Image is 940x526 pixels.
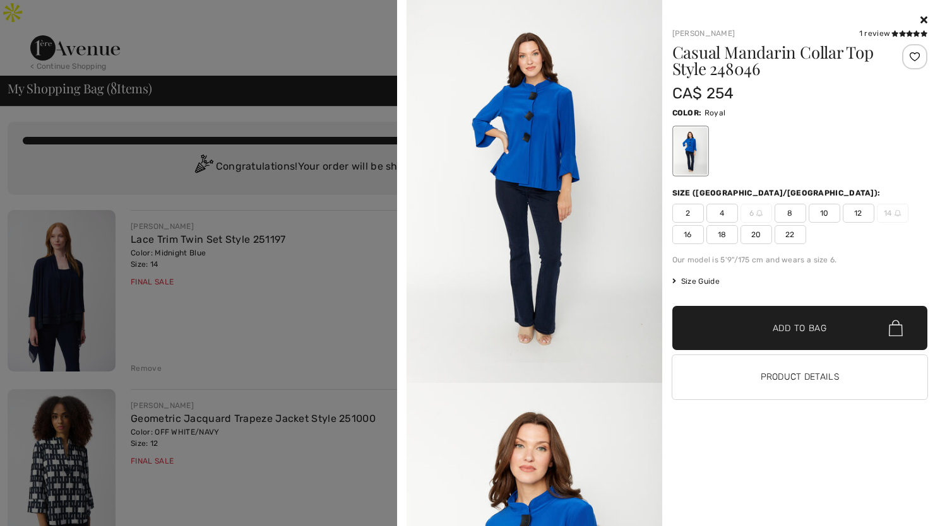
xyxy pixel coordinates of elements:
[672,204,704,223] span: 2
[756,210,763,216] img: ring-m.svg
[877,204,908,223] span: 14
[672,276,720,287] span: Size Guide
[674,127,706,175] div: Royal
[672,29,735,38] a: [PERSON_NAME]
[859,28,927,39] div: 1 review
[706,225,738,244] span: 18
[672,187,883,199] div: Size ([GEOGRAPHIC_DATA]/[GEOGRAPHIC_DATA]):
[895,210,901,216] img: ring-m.svg
[705,108,726,117] span: Royal
[775,225,806,244] span: 22
[672,108,702,117] span: Color:
[672,254,928,266] div: Our model is 5'9"/175 cm and wears a size 6.
[672,44,885,77] h1: Casual Mandarin Collar Top Style 248046
[889,320,903,336] img: Bag.svg
[672,355,928,399] button: Product Details
[773,322,827,335] span: Add to Bag
[843,204,874,223] span: 12
[741,204,772,223] span: 6
[706,204,738,223] span: 4
[672,306,928,350] button: Add to Bag
[741,225,772,244] span: 20
[672,225,704,244] span: 16
[775,204,806,223] span: 8
[672,85,734,102] span: CA$ 254
[809,204,840,223] span: 10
